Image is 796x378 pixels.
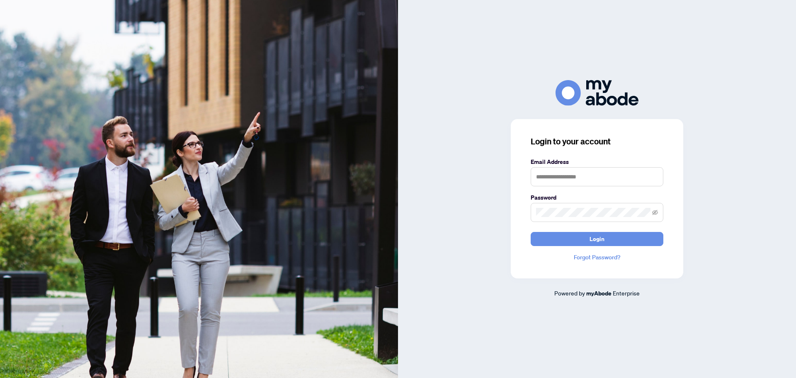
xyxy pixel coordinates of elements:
[554,289,585,297] span: Powered by
[590,232,604,246] span: Login
[531,157,663,166] label: Email Address
[586,289,612,298] a: myAbode
[531,232,663,246] button: Login
[556,80,638,105] img: ma-logo
[531,136,663,147] h3: Login to your account
[613,289,640,297] span: Enterprise
[531,253,663,262] a: Forgot Password?
[652,210,658,215] span: eye-invisible
[531,193,663,202] label: Password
